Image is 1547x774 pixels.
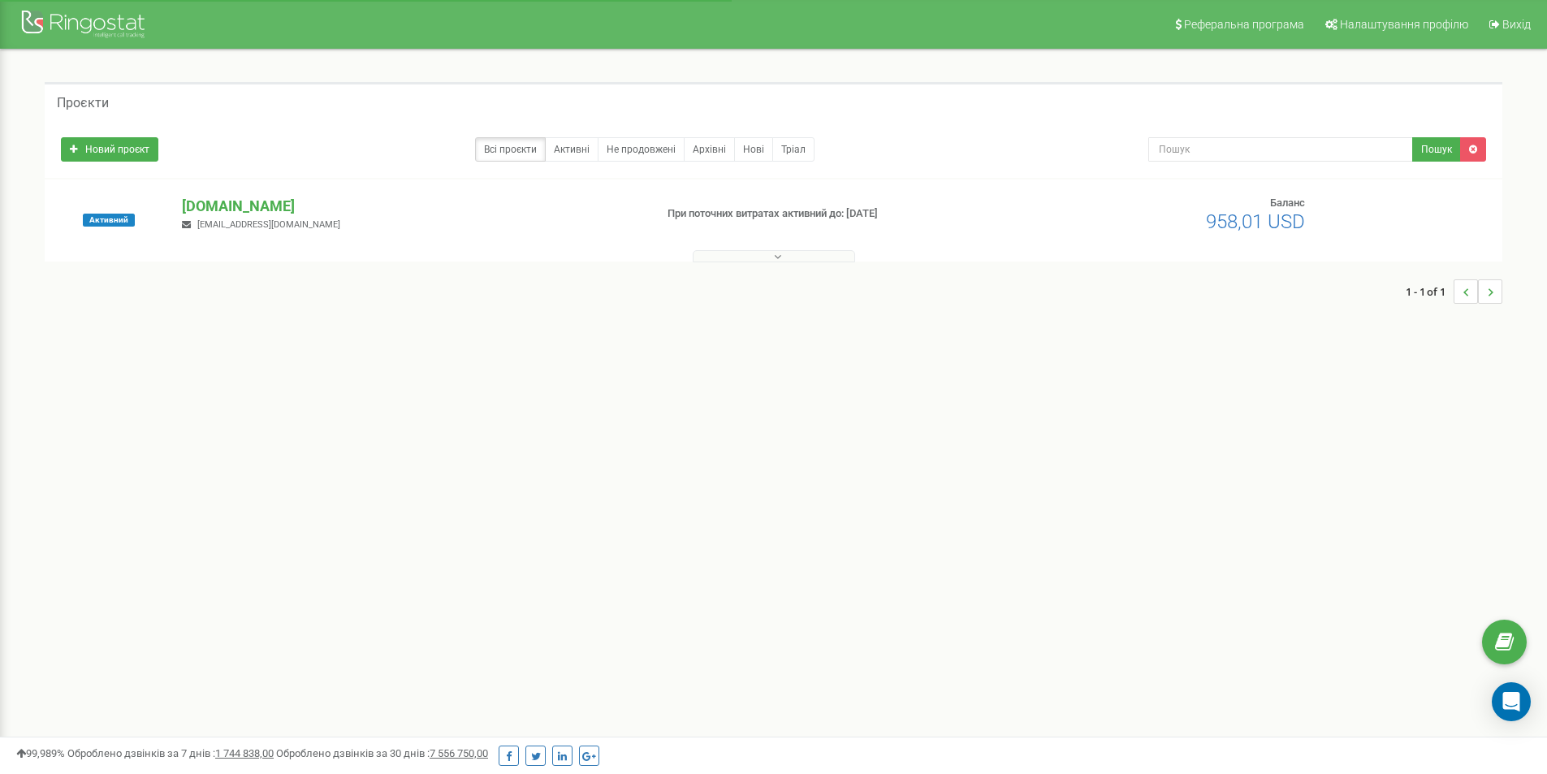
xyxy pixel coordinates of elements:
u: 7 556 750,00 [430,747,488,759]
p: [DOMAIN_NAME] [182,196,641,217]
span: Активний [83,214,135,227]
a: Активні [545,137,598,162]
span: Вихід [1502,18,1531,31]
span: Баланс [1270,197,1305,209]
h5: Проєкти [57,96,109,110]
nav: ... [1406,263,1502,320]
a: Тріал [772,137,815,162]
span: Оброблено дзвінків за 30 днів : [276,747,488,759]
span: [EMAIL_ADDRESS][DOMAIN_NAME] [197,219,340,230]
span: 99,989% [16,747,65,759]
span: Оброблено дзвінків за 7 днів : [67,747,274,759]
u: 1 744 838,00 [215,747,274,759]
div: Open Intercom Messenger [1492,682,1531,721]
a: Всі проєкти [475,137,546,162]
span: 1 - 1 of 1 [1406,279,1454,304]
p: При поточних витратах активний до: [DATE] [668,206,1005,222]
span: Реферальна програма [1184,18,1304,31]
span: Налаштування профілю [1340,18,1468,31]
span: 958,01 USD [1206,210,1305,233]
a: Новий проєкт [61,137,158,162]
input: Пошук [1148,137,1413,162]
a: Не продовжені [598,137,685,162]
a: Архівні [684,137,735,162]
a: Нові [734,137,773,162]
button: Пошук [1412,137,1461,162]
